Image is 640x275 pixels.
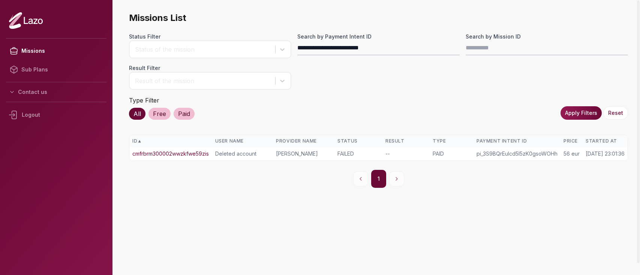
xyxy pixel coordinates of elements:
button: Apply Filters [561,106,602,120]
div: -- [385,150,427,158]
div: pi_3S9BQrEulcd5I5zK0gsoWOHh [477,150,558,158]
div: Provider Name [276,138,331,144]
div: Type [433,138,471,144]
div: Free [148,108,171,120]
div: ID [132,138,209,144]
div: Paid [174,108,195,120]
div: Result of the mission [135,76,271,85]
div: Started At [586,138,625,144]
a: cmfrbrm300002wwzkfwe59zis [132,150,209,158]
span: ▲ [137,138,142,144]
div: Deleted account [215,150,270,158]
div: [DATE] 23:01:36 [586,150,625,158]
a: Missions [6,42,106,60]
div: [PERSON_NAME] [276,150,331,158]
span: Missions List [129,12,628,24]
div: 56 eur [564,150,580,158]
label: Status Filter [129,33,291,40]
label: Type Filter [129,97,159,104]
label: Search by Payment Intent ID [297,33,460,40]
div: Payment Intent ID [477,138,558,144]
div: All [129,108,145,120]
button: 1 [371,170,386,188]
button: Reset [603,106,628,120]
div: Status [337,138,379,144]
div: Result [385,138,427,144]
a: Sub Plans [6,60,106,79]
div: Status of the mission [135,45,271,54]
div: PAID [433,150,471,158]
label: Result Filter [129,64,291,72]
div: User Name [215,138,270,144]
div: FAILED [337,150,379,158]
div: Price [564,138,580,144]
button: Contact us [6,85,106,99]
label: Search by Mission ID [466,33,628,40]
div: Logout [6,105,106,125]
